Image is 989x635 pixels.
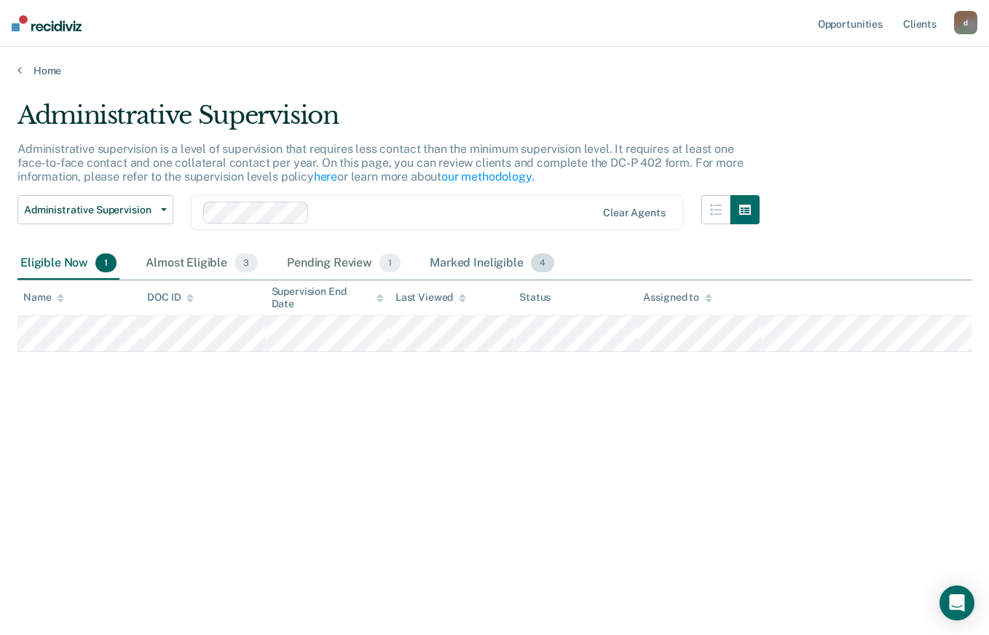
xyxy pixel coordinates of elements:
button: Administrative Supervision [17,195,173,224]
div: Pending Review1 [284,248,403,280]
div: Marked Ineligible4 [427,248,557,280]
span: 3 [235,253,258,272]
a: here [314,170,337,184]
div: Clear agents [603,207,665,219]
p: Administrative supervision is a level of supervision that requires less contact than the minimum ... [17,142,743,184]
div: Eligible Now1 [17,248,119,280]
span: 4 [531,253,554,272]
a: our methodology [441,170,532,184]
span: 1 [379,253,401,272]
div: Supervision End Date [272,285,384,310]
div: Open Intercom Messenger [939,585,974,620]
img: Recidiviz [12,15,82,31]
div: Name [23,291,64,304]
div: Status [519,291,551,304]
span: 1 [95,253,117,272]
div: DOC ID [147,291,194,304]
div: Assigned to [643,291,712,304]
a: Home [17,64,972,77]
div: Administrative Supervision [17,100,760,142]
div: Almost Eligible3 [143,248,261,280]
div: Last Viewed [395,291,466,304]
button: d [954,11,977,34]
span: Administrative Supervision [24,204,155,216]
